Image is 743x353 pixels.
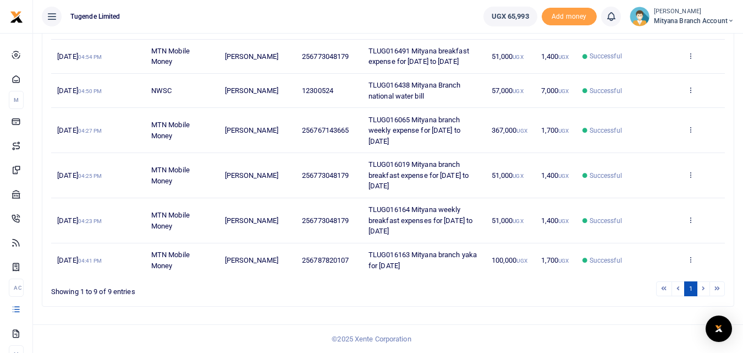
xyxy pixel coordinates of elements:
small: 04:23 PM [78,218,102,224]
img: logo-small [10,10,23,24]
span: [DATE] [57,216,102,225]
span: [DATE] [57,171,102,180]
span: 12300524 [302,86,333,95]
a: UGX 65,993 [483,7,537,26]
small: UGX [558,128,569,134]
small: UGX [513,218,523,224]
a: profile-user [PERSON_NAME] Mityana Branch Account [630,7,734,26]
span: Successful [590,126,622,135]
span: 51,000 [492,171,524,180]
small: 04:27 PM [78,128,102,134]
span: [PERSON_NAME] [225,126,278,134]
span: [DATE] [57,256,102,264]
span: MTN Mobile Money [151,251,190,270]
span: MTN Mobile Money [151,211,190,230]
a: Add money [542,12,597,20]
span: 7,000 [541,86,569,95]
span: [DATE] [57,86,102,95]
span: MTN Mobile Money [151,121,190,140]
span: UGX 65,993 [492,11,529,22]
span: 57,000 [492,86,524,95]
span: [PERSON_NAME] [225,52,278,61]
span: MTN Mobile Money [151,47,190,66]
span: 256773048179 [302,52,349,61]
span: [PERSON_NAME] [225,171,278,180]
span: [DATE] [57,126,102,134]
div: Showing 1 to 9 of 9 entries [51,280,327,297]
span: 256773048179 [302,216,349,225]
span: 367,000 [492,126,527,134]
span: Successful [590,171,622,181]
span: [PERSON_NAME] [225,86,278,95]
li: Toup your wallet [542,8,597,26]
small: 04:54 PM [78,54,102,60]
span: TLUG016065 Mityana branch weekly expense for [DATE] to [DATE] [368,116,460,145]
span: 1,400 [541,216,569,225]
small: UGX [558,173,569,179]
small: UGX [516,258,527,264]
small: [PERSON_NAME] [654,7,734,17]
span: [PERSON_NAME] [225,216,278,225]
small: UGX [558,88,569,94]
small: 04:25 PM [78,173,102,179]
span: TLUG016164 Mityana weekly breakfast expenses for [DATE] to [DATE] [368,205,472,235]
div: Open Intercom Messenger [706,316,732,342]
small: 04:41 PM [78,258,102,264]
span: [DATE] [57,52,102,61]
li: Ac [9,279,24,297]
span: 256767143665 [302,126,349,134]
li: M [9,91,24,109]
span: 51,000 [492,216,524,225]
span: Successful [590,51,622,61]
span: TLUG016491 Mityana breakfast expense for [DATE] to [DATE] [368,47,469,66]
li: Wallet ballance [479,7,542,26]
span: Mityana Branch Account [654,16,734,26]
small: UGX [516,128,527,134]
span: TLUG016163 Mityana branch yaka for [DATE] [368,251,477,270]
img: profile-user [630,7,650,26]
span: Successful [590,256,622,265]
span: Successful [590,216,622,226]
span: Add money [542,8,597,26]
small: UGX [513,54,523,60]
span: TLUG016438 Mityana Branch national water bill [368,81,461,100]
span: 1,700 [541,126,569,134]
span: Tugende Limited [66,12,125,21]
small: UGX [558,258,569,264]
span: 51,000 [492,52,524,61]
span: 1,400 [541,171,569,180]
a: 1 [684,281,697,296]
small: UGX [558,218,569,224]
span: Successful [590,86,622,96]
span: 256773048179 [302,171,349,180]
span: 256787820107 [302,256,349,264]
span: MTN Mobile Money [151,166,190,185]
a: logo-small logo-large logo-large [10,12,23,20]
small: UGX [558,54,569,60]
span: [PERSON_NAME] [225,256,278,264]
span: NWSC [151,86,172,95]
small: 04:50 PM [78,88,102,94]
span: TLUG016019 Mityana branch breakfast expense for [DATE] to [DATE] [368,160,469,190]
small: UGX [513,88,523,94]
span: 1,400 [541,52,569,61]
small: UGX [513,173,523,179]
span: 100,000 [492,256,527,264]
span: 1,700 [541,256,569,264]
